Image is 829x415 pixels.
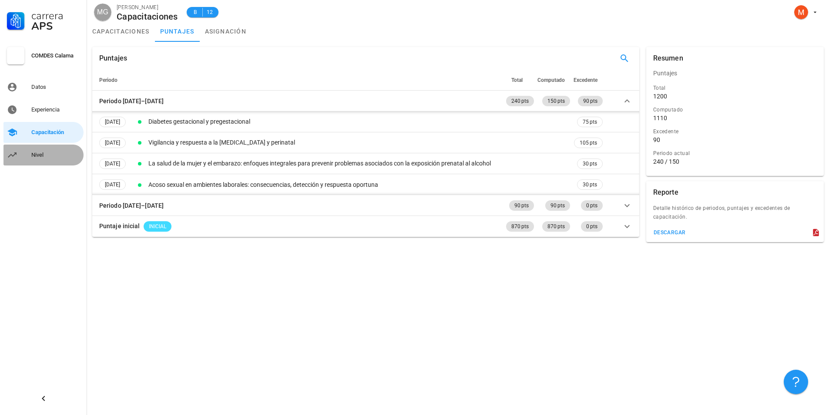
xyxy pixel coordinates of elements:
div: Nivel [31,152,80,159]
span: 105 pts [580,138,597,147]
span: 870 pts [511,221,529,232]
div: Periodo [DATE]–[DATE] [99,201,164,210]
a: capacitaciones [87,21,155,42]
th: Excedente [572,70,604,91]
td: Acoso sexual en ambientes laborales: consecuencias, detección y respuesta oportuna [147,174,572,195]
td: Vigilancia y respuesta a la [MEDICAL_DATA] y perinatal [147,132,572,153]
div: 90 [653,136,660,144]
span: MG [97,3,108,21]
span: Periodo [99,77,117,83]
div: Detalle histórico de periodos, puntajes y excedentes de capacitación. [646,204,824,226]
span: [DATE] [105,159,120,169]
div: Puntajes [646,63,824,84]
a: puntajes [155,21,200,42]
button: descargar [650,226,689,239]
th: Total [504,70,536,91]
div: Carrera [31,10,80,21]
span: 90 pts [583,96,597,106]
span: [DATE] [105,180,120,189]
td: La salud de la mujer y el embarazo: enfoques integrales para prevenir problemas asociados con la ... [147,153,572,174]
div: 1110 [653,114,667,122]
div: avatar [794,5,808,19]
div: Puntaje inicial [99,221,140,231]
div: [PERSON_NAME] [117,3,178,12]
div: Puntajes [99,47,127,70]
span: 0 pts [586,200,597,211]
span: 240 pts [511,96,529,106]
span: 870 pts [547,221,565,232]
span: 75 pts [583,118,597,126]
span: 90 pts [550,200,565,211]
div: Total [653,84,817,92]
div: APS [31,21,80,31]
span: [DATE] [105,117,120,127]
div: Periodo [DATE]–[DATE] [99,96,164,106]
span: 30 pts [583,159,597,168]
div: Excedente [653,127,817,136]
span: 150 pts [547,96,565,106]
span: 90 pts [514,200,529,211]
span: Computado [537,77,565,83]
td: Diabetes gestacional y pregestacional [147,111,572,132]
div: Capacitaciones [117,12,178,21]
span: 12 [206,8,213,17]
span: INICIAL [149,221,166,232]
a: Experiencia [3,99,84,120]
a: asignación [200,21,252,42]
span: Total [511,77,523,83]
span: B [192,8,199,17]
div: Experiencia [31,106,80,113]
div: Periodo actual [653,149,817,158]
div: Datos [31,84,80,91]
div: Computado [653,105,817,114]
span: Excedente [574,77,597,83]
th: Computado [536,70,572,91]
a: Datos [3,77,84,98]
a: Capacitación [3,122,84,143]
span: 30 pts [583,180,597,189]
div: 240 / 150 [653,158,817,165]
div: Capacitación [31,129,80,136]
a: Nivel [3,145,84,165]
div: 1200 [653,92,667,100]
span: [DATE] [105,138,120,148]
div: Resumen [653,47,683,70]
th: Periodo [92,70,504,91]
div: Reporte [653,181,678,204]
div: COMDES Calama [31,52,80,59]
div: descargar [653,229,686,236]
span: 0 pts [586,221,597,232]
div: avatar [94,3,111,21]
